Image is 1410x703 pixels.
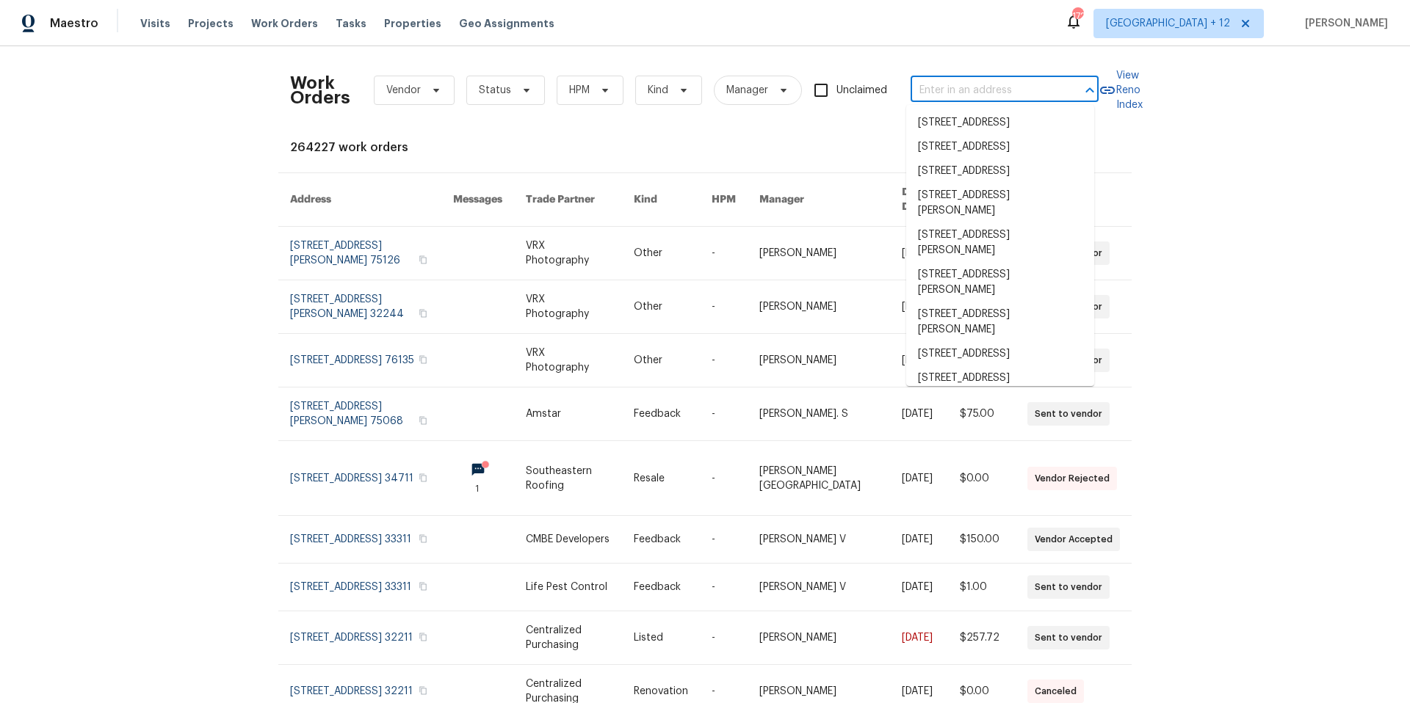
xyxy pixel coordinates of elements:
[336,18,366,29] span: Tasks
[514,227,622,280] td: VRX Photography
[1299,16,1388,31] span: [PERSON_NAME]
[622,280,700,334] td: Other
[748,227,891,280] td: [PERSON_NAME]
[416,307,430,320] button: Copy Address
[384,16,441,31] span: Properties
[251,16,318,31] span: Work Orders
[416,414,430,427] button: Copy Address
[748,564,891,611] td: [PERSON_NAME] V
[441,173,514,227] th: Messages
[140,16,170,31] span: Visits
[906,223,1094,263] li: [STREET_ADDRESS][PERSON_NAME]
[416,253,430,266] button: Copy Address
[514,441,622,516] td: Southeastern Roofing
[416,580,430,593] button: Copy Address
[726,83,768,98] span: Manager
[514,516,622,564] td: CMBE Developers
[1080,80,1100,101] button: Close
[622,227,700,280] td: Other
[514,173,622,227] th: Trade Partner
[514,611,622,665] td: Centralized Purchasing
[386,83,421,98] span: Vendor
[290,140,1120,155] div: 264227 work orders
[700,173,748,227] th: HPM
[906,111,1094,135] li: [STREET_ADDRESS]
[514,564,622,611] td: Life Pest Control
[290,76,350,105] h2: Work Orders
[622,173,700,227] th: Kind
[622,334,700,387] td: Other
[459,16,554,31] span: Geo Assignments
[50,16,98,31] span: Maestro
[622,387,700,441] td: Feedback
[700,441,748,516] td: -
[906,302,1094,342] li: [STREET_ADDRESS][PERSON_NAME]
[622,564,700,611] td: Feedback
[906,366,1094,406] li: [STREET_ADDRESS][PERSON_NAME]
[700,227,748,280] td: -
[700,280,748,334] td: -
[748,441,891,516] td: [PERSON_NAME][GEOGRAPHIC_DATA]
[890,173,947,227] th: Due Date
[569,83,590,98] span: HPM
[416,353,430,366] button: Copy Address
[479,83,511,98] span: Status
[622,611,700,665] td: Listed
[748,516,891,564] td: [PERSON_NAME] V
[188,16,234,31] span: Projects
[748,280,891,334] td: [PERSON_NAME]
[1099,68,1143,112] a: View Reno Index
[700,611,748,665] td: -
[906,263,1094,302] li: [STREET_ADDRESS][PERSON_NAME]
[622,516,700,564] td: Feedback
[748,387,891,441] td: [PERSON_NAME]. S
[700,564,748,611] td: -
[514,334,622,387] td: VRX Photography
[622,441,700,516] td: Resale
[700,387,748,441] td: -
[906,183,1094,223] li: [STREET_ADDRESS][PERSON_NAME]
[906,159,1094,183] li: [STREET_ADDRESS]
[748,334,891,387] td: [PERSON_NAME]
[1106,16,1230,31] span: [GEOGRAPHIC_DATA] + 12
[906,342,1094,366] li: [STREET_ADDRESS]
[1072,9,1082,23] div: 172
[278,173,441,227] th: Address
[906,135,1094,159] li: [STREET_ADDRESS]
[648,83,668,98] span: Kind
[700,334,748,387] td: -
[748,173,891,227] th: Manager
[836,83,887,98] span: Unclaimed
[700,516,748,564] td: -
[416,471,430,484] button: Copy Address
[416,630,430,644] button: Copy Address
[416,532,430,545] button: Copy Address
[911,79,1057,102] input: Enter in an address
[416,684,430,697] button: Copy Address
[514,387,622,441] td: Amstar
[514,280,622,334] td: VRX Photography
[748,611,891,665] td: [PERSON_NAME]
